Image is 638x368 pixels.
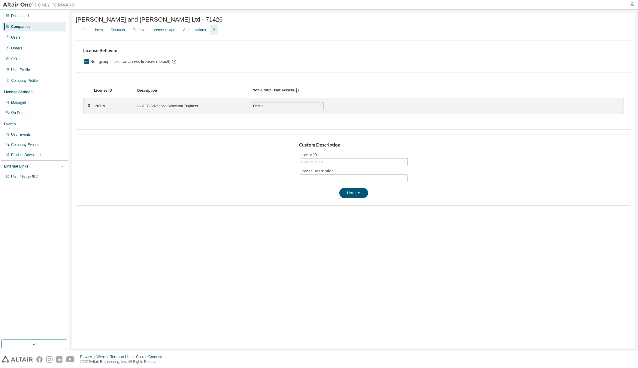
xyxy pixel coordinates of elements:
[66,356,75,363] img: youtube.svg
[300,159,407,166] div: Click to select
[76,16,223,23] span: [PERSON_NAME] and [PERSON_NAME] Ltd - 71426
[183,28,206,32] div: Authorizations
[80,355,96,359] div: Privacy
[36,356,43,363] img: facebook.svg
[3,2,78,8] img: Altair One
[11,153,42,157] div: Product Downloads
[300,169,408,174] label: License Description
[252,103,265,109] div: Default
[56,356,62,363] img: linkedin.svg
[4,90,32,94] div: License Settings
[137,88,245,93] div: Description
[83,48,176,54] h3: License Behavior
[11,57,20,61] div: SKUs
[96,355,136,359] div: Website Terms of Use
[11,142,38,147] div: Company Events
[94,88,130,93] div: License ID
[80,28,86,32] div: Info
[93,104,129,108] div: 126319
[4,164,29,169] div: External Links
[11,132,31,137] div: User Events
[301,160,323,165] div: Click to select
[252,102,323,110] div: Default
[90,58,171,65] label: Non-group users can access licenses (default)
[93,28,103,32] div: Users
[11,110,26,115] div: On Prem
[80,359,165,364] p: © 2025 Altair Engineering, Inc. All Rights Reserved.
[11,78,38,83] div: Company Profile
[4,122,16,126] div: Events
[136,104,244,108] div: AU AEC Advanced Structural Engineer
[252,88,294,93] div: Non-Group User Access
[300,153,408,157] label: Licence ID
[11,13,29,18] div: Dashboard
[11,67,30,72] div: User Profile
[133,28,144,32] div: Orders
[11,46,22,51] div: Orders
[11,100,26,105] div: Managed
[11,35,20,40] div: Users
[110,28,125,32] div: Contacts
[87,104,91,108] div: ⠿
[171,59,177,64] svg: By default any user not assigned to any group can access any license. Turn this setting off to di...
[151,28,175,32] div: License Usage
[299,142,408,148] h3: Custom Description
[46,356,53,363] img: instagram.svg
[339,188,368,198] button: Update
[11,24,31,29] div: Companies
[11,175,39,179] span: Units Usage BI
[136,355,165,359] div: Cookie Consent
[2,356,33,363] img: altair_logo.svg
